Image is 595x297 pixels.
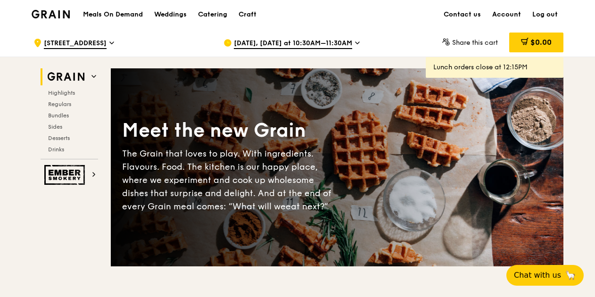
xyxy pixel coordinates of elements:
[122,118,337,143] div: Meet the new Grain
[44,165,88,185] img: Ember Smokery web logo
[233,0,262,29] a: Craft
[48,112,69,119] span: Bundles
[506,265,584,286] button: Chat with us🦙
[48,90,75,96] span: Highlights
[514,270,561,281] span: Chat with us
[192,0,233,29] a: Catering
[83,10,143,19] h1: Meals On Demand
[234,39,352,49] span: [DATE], [DATE] at 10:30AM–11:30AM
[48,124,62,130] span: Sides
[433,63,556,72] div: Lunch orders close at 12:15PM
[149,0,192,29] a: Weddings
[527,0,563,29] a: Log out
[239,0,256,29] div: Craft
[530,38,552,47] span: $0.00
[154,0,187,29] div: Weddings
[438,0,487,29] a: Contact us
[48,135,70,141] span: Desserts
[122,147,337,213] div: The Grain that loves to play. With ingredients. Flavours. Food. The kitchen is our happy place, w...
[198,0,227,29] div: Catering
[452,39,498,47] span: Share this cart
[44,68,88,85] img: Grain web logo
[487,0,527,29] a: Account
[565,270,576,281] span: 🦙
[48,146,64,153] span: Drinks
[48,101,71,107] span: Regulars
[44,39,107,49] span: [STREET_ADDRESS]
[32,10,70,18] img: Grain
[286,201,328,212] span: eat next?”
